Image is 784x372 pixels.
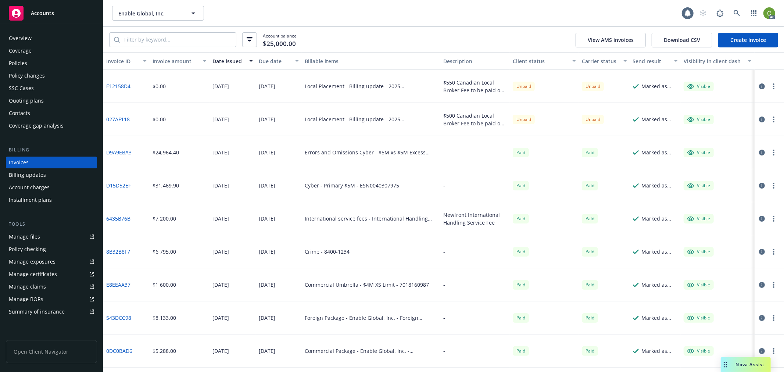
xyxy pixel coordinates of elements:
[513,346,529,355] div: Paid
[6,146,97,154] div: Billing
[6,306,97,318] a: Summary of insurance
[9,256,56,268] div: Manage exposures
[153,149,179,156] div: $24,964.40
[9,182,50,193] div: Account charges
[106,314,131,322] a: 543DCC98
[582,148,598,157] div: Paid
[302,52,440,70] button: Billable items
[687,116,710,123] div: Visible
[259,57,291,65] div: Due date
[263,39,296,49] span: $25,000.00
[305,57,437,65] div: Billable items
[443,281,445,289] div: -
[582,82,604,91] div: Unpaid
[642,82,678,90] div: Marked as sent
[6,332,97,340] div: Analytics hub
[9,157,29,168] div: Invoices
[684,57,744,65] div: Visibility in client dash
[9,95,44,107] div: Quoting plans
[106,347,132,355] a: 0DC0BAD6
[6,45,97,57] a: Coverage
[212,347,229,355] div: [DATE]
[582,181,598,190] div: Paid
[212,115,229,123] div: [DATE]
[642,314,678,322] div: Marked as sent
[443,248,445,255] div: -
[31,10,54,16] span: Accounts
[106,248,130,255] a: 8B32B8F7
[259,281,275,289] div: [DATE]
[6,82,97,94] a: SSC Cases
[106,149,132,156] a: D9A9EBA3
[736,361,765,368] span: Nova Assist
[443,182,445,189] div: -
[9,169,46,181] div: Billing updates
[9,70,45,82] div: Policy changes
[443,112,507,127] div: $500 Canadian Local Broker Fee to be paid out of collected 2025-26 Newfront International Service...
[212,57,245,65] div: Date issued
[9,281,46,293] div: Manage claims
[696,6,710,21] a: Start snowing
[106,82,130,90] a: E12158D4
[6,256,97,268] a: Manage exposures
[6,120,97,132] a: Coverage gap analysis
[210,52,256,70] button: Date issued
[9,107,30,119] div: Contacts
[6,169,97,181] a: Billing updates
[212,182,229,189] div: [DATE]
[6,221,97,228] div: Tools
[721,357,771,372] button: Nova Assist
[6,157,97,168] a: Invoices
[153,182,179,189] div: $31,469.90
[259,347,275,355] div: [DATE]
[633,57,670,65] div: Send result
[9,82,34,94] div: SSC Cases
[642,115,678,123] div: Marked as sent
[212,149,229,156] div: [DATE]
[6,70,97,82] a: Policy changes
[513,280,529,289] span: Paid
[112,6,204,21] button: Enable Global, Inc.
[582,280,598,289] div: Paid
[118,10,182,17] span: Enable Global, Inc.
[582,57,619,65] div: Carrier status
[642,281,678,289] div: Marked as sent
[713,6,727,21] a: Report a Bug
[582,346,598,355] span: Paid
[513,181,529,190] span: Paid
[106,115,130,123] a: 027AF118
[6,231,97,243] a: Manage files
[582,214,598,223] span: Paid
[212,82,229,90] div: [DATE]
[212,281,229,289] div: [DATE]
[106,57,139,65] div: Invoice ID
[212,215,229,222] div: [DATE]
[642,149,678,156] div: Marked as sent
[730,6,744,21] a: Search
[443,57,507,65] div: Description
[106,215,130,222] a: 6435B76B
[6,268,97,280] a: Manage certificates
[6,95,97,107] a: Quoting plans
[305,149,437,156] div: Errors and Omissions Cyber - $5M xs $5M Excess E&O/Cyber - TRICE2407
[6,32,97,44] a: Overview
[687,315,710,321] div: Visible
[150,52,210,70] button: Invoice amount
[513,214,529,223] span: Paid
[256,52,302,70] button: Due date
[582,247,598,256] div: Paid
[9,120,64,132] div: Coverage gap analysis
[513,148,529,157] div: Paid
[747,6,761,21] a: Switch app
[153,281,176,289] div: $1,600.00
[6,194,97,206] a: Installment plans
[103,52,150,70] button: Invoice ID
[259,182,275,189] div: [DATE]
[513,247,529,256] div: Paid
[510,52,579,70] button: Client status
